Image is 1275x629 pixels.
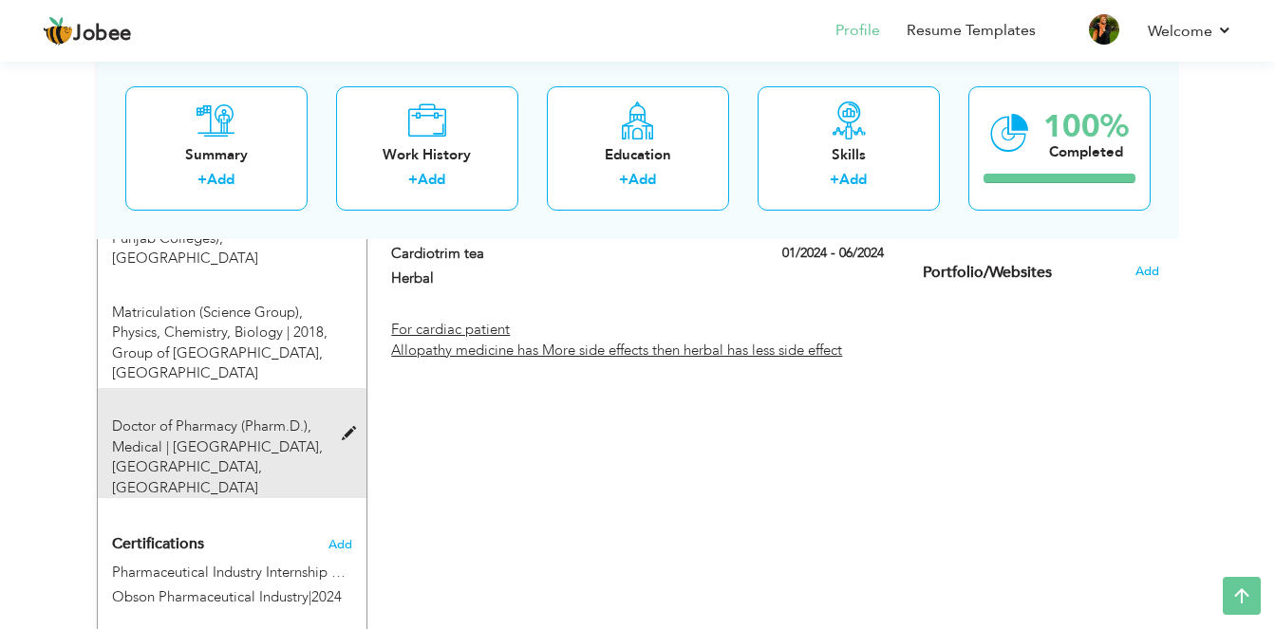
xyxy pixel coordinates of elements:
[619,170,628,190] label: +
[112,303,328,342] span: Matriculation (Science Group), Group of Punjab School, 2018
[43,16,73,46] img: jobee.io
[98,274,366,384] div: Matriculation (Science Group), 2018
[1148,20,1232,43] a: Welcome
[391,268,710,288] label: Herbal
[197,170,207,190] label: +
[408,170,418,190] label: +
[311,587,342,606] span: 2024
[628,170,656,189] a: Add
[418,170,445,189] a: Add
[112,437,323,497] span: [GEOGRAPHIC_DATA], [GEOGRAPHIC_DATA], [GEOGRAPHIC_DATA]
[98,388,366,498] div: Doctor of Pharmacy (Pharm.D.),
[1135,263,1159,280] span: Add
[923,265,1052,282] span: Portfolio/Websites
[112,587,309,606] span: Obson Pharmaceutical Industry
[909,239,1174,305] div: Share your links of online work
[112,563,352,583] label: Pharmaceutical Industry Internship Certification
[839,170,867,189] a: Add
[112,105,352,499] div: Add your educational degree.
[1089,14,1119,45] img: Profile Img
[328,538,352,551] span: Add the certifications you’ve earned.
[773,144,925,164] div: Skills
[1043,110,1129,141] div: 100%
[112,533,204,554] span: Certifications
[1043,141,1129,161] div: Completed
[907,20,1036,42] a: Resume Templates
[43,16,132,46] a: Jobee
[207,170,234,189] a: Add
[562,144,714,164] div: Education
[112,343,323,382] span: Group of [GEOGRAPHIC_DATA], [GEOGRAPHIC_DATA]
[73,24,132,45] span: Jobee
[391,320,842,359] u: For cardiac patient ​​​​Allopathy medicine has More side effects then herbal has less side effect
[309,587,311,606] span: |
[351,144,503,164] div: Work History
[835,20,880,42] a: Profile
[112,416,311,455] span: Doctor of Pharmacy (Pharm.D.), Superior University, Lahore,
[782,244,884,263] label: 01/2024 - 06/2024
[141,144,292,164] div: Summary
[830,170,839,190] label: +
[391,244,710,264] label: Cardiotrim tea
